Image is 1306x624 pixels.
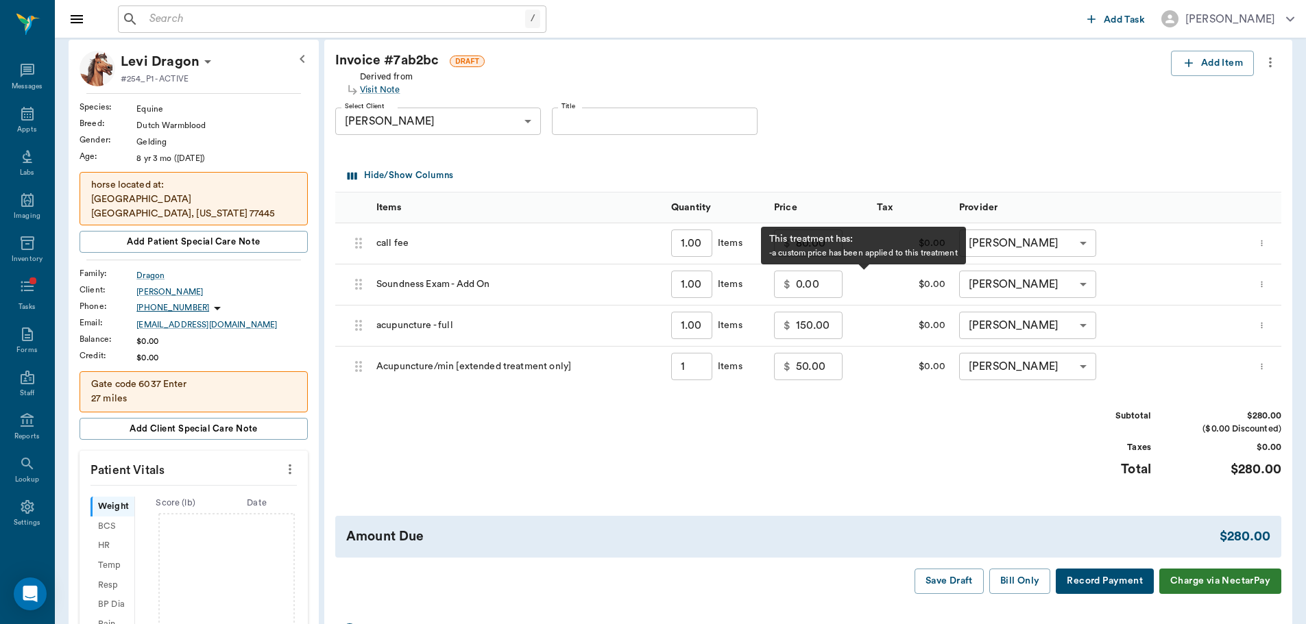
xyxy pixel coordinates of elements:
div: $280.00 [1220,527,1270,547]
p: horse located at: [GEOGRAPHIC_DATA] [GEOGRAPHIC_DATA], [US_STATE] 77445 Gate code 6037 enter 27 m... [91,178,296,264]
button: message [854,274,860,295]
div: $280.00 [1178,410,1281,423]
div: Quantity [664,192,767,223]
div: Messages [12,82,43,92]
div: Balance : [80,333,136,345]
div: BP Dia [90,595,134,615]
a: [EMAIL_ADDRESS][DOMAIN_NAME] [136,319,308,331]
p: $ [784,358,790,375]
div: Family : [80,267,136,279]
button: Add patient Special Care Note [80,231,308,253]
button: more [1254,232,1270,255]
p: #254_P1 - ACTIVE [121,73,189,85]
div: Client : [80,284,136,296]
div: Resp [90,575,134,595]
span: Add client Special Care Note [130,421,258,436]
button: more [279,458,301,481]
div: Open Intercom Messenger [14,577,47,610]
a: [PERSON_NAME] [136,286,308,298]
div: Labs [20,168,34,178]
a: Dragon [136,269,308,282]
div: Items [376,188,401,227]
img: Profile Image [80,51,115,86]
button: Save Draft [915,569,984,594]
div: Tax [877,188,893,227]
div: Forms [16,345,37,355]
input: 0.00 [796,312,843,339]
div: Soundness Exam - Add On [370,264,664,305]
div: [PERSON_NAME] [335,108,541,135]
p: $ [784,276,790,292]
div: Inventory [12,254,43,264]
p: Patient Vitals [80,451,308,485]
input: 0.00 [796,353,843,380]
div: 8 yr 3 mo ([DATE]) [136,152,308,164]
div: Total [1048,460,1151,479]
div: Weight [90,497,134,516]
div: $0.00 [870,223,952,264]
button: Charge via NectarPay [1159,569,1281,594]
div: $0.00 [1178,441,1281,454]
div: Breed : [80,117,136,129]
div: / [525,10,540,28]
div: Credit : [80,349,136,362]
div: Species : [80,101,136,113]
div: [PERSON_NAME] [959,312,1096,339]
div: Gelding [136,136,308,148]
button: more [1254,314,1270,337]
div: Score ( lb ) [135,497,217,510]
div: [PERSON_NAME] [959,229,1096,257]
div: Gender : [80,134,136,146]
button: more [1254,273,1270,296]
div: acupuncture - full [370,305,664,347]
button: message [854,356,860,377]
div: Levi Dragon [121,51,199,73]
div: $0.00 [870,347,952,388]
button: Bill Only [989,569,1051,594]
div: $0.00 [136,335,308,347]
div: Settings [14,518,41,528]
button: [PERSON_NAME] [1150,6,1305,32]
div: $0.00 [870,305,952,347]
div: [PERSON_NAME] [959,271,1096,298]
button: more [1254,355,1270,378]
button: more [1259,51,1281,74]
div: ($0.00 Discounted) [1178,423,1281,436]
div: Phone : [80,300,136,312]
div: HR [90,536,134,556]
p: $ [784,317,790,334]
input: 0.00 [796,271,843,298]
span: This treatment has: [769,232,958,247]
div: BCS [90,516,134,536]
div: Taxes [1048,441,1151,454]
div: $0.00 [870,264,952,305]
button: Add client Special Care Note [80,418,308,440]
div: Acupuncture/min [extended treatment only] [370,347,664,388]
div: Subtotal [1048,410,1151,423]
div: Provider [959,188,997,227]
p: Gate code 6037 Enter 27 miles [91,377,296,406]
div: Date [216,497,298,510]
button: Add Item [1171,51,1254,76]
button: Close drawer [63,5,90,33]
div: Provider [952,192,1247,223]
div: Items [712,236,742,250]
div: Tasks [19,302,36,312]
div: Email : [80,316,136,329]
div: Equine [136,103,308,115]
div: Dutch Warmblood [136,119,308,132]
label: Select Client [345,101,384,111]
div: Appts [17,125,36,135]
div: Price [774,188,797,227]
div: Items [712,277,742,291]
div: Age : [80,150,136,162]
div: Lookup [15,475,39,485]
div: Imaging [14,211,40,221]
div: Invoice # 7ab2bc [335,51,1171,71]
div: [PERSON_NAME] [1185,11,1275,27]
div: $0.00 [136,351,308,364]
div: Price [767,192,870,223]
a: Visit Note [360,84,413,97]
